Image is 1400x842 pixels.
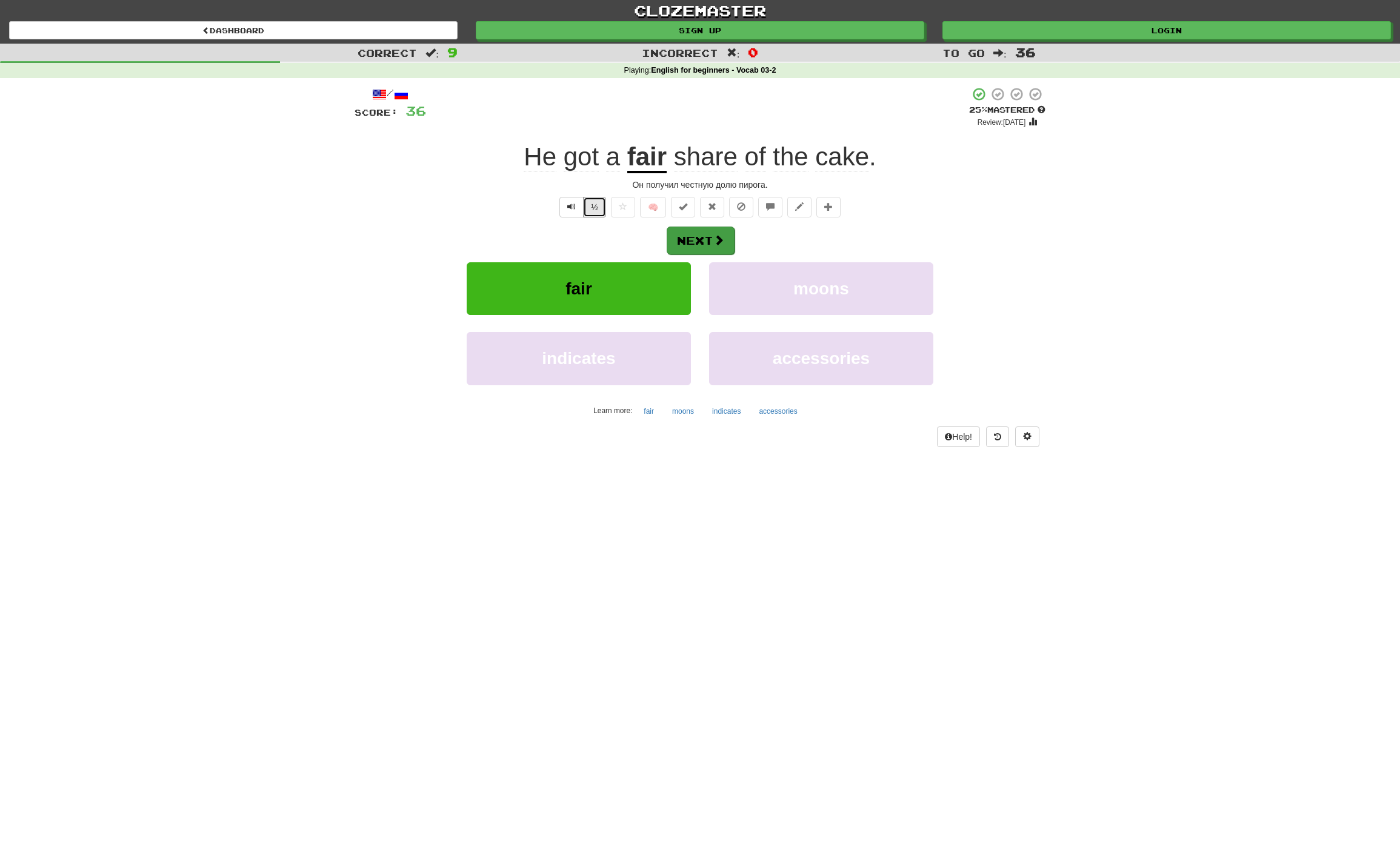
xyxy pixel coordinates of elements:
span: 9 [447,45,458,59]
span: To go [942,47,985,59]
button: fair [637,402,661,420]
small: Learn more: [593,406,632,415]
span: Correct [358,47,417,59]
button: Edit sentence (alt+d) [787,197,812,217]
span: He [524,142,556,171]
span: share [674,142,738,171]
button: Favorite sentence (alt+f) [611,197,635,217]
div: / [355,87,426,102]
span: the [773,142,808,171]
button: moons [665,402,701,420]
button: indicates [705,402,747,420]
span: . [667,142,876,171]
button: fair [467,262,691,315]
button: Round history (alt+y) [986,426,1009,447]
div: Text-to-speech controls [557,197,606,217]
button: Play sentence audio (ctl+space) [559,197,584,217]
span: got [564,142,599,171]
button: 🧠 [640,197,666,217]
u: fair [627,142,667,173]
button: Ignore sentence (alt+i) [729,197,753,217]
a: Sign up [476,21,924,39]
span: : [425,48,439,58]
button: ½ [583,197,606,217]
span: accessories [773,349,870,368]
a: Dashboard [9,21,458,39]
button: accessories [752,402,804,420]
span: : [727,48,740,58]
span: 36 [1015,45,1036,59]
span: Score: [355,107,398,118]
button: Next [667,227,735,254]
button: indicates [467,332,691,385]
button: Reset to 0% Mastered (alt+r) [700,197,724,217]
span: Incorrect [642,47,718,59]
a: Login [942,21,1391,39]
span: a [606,142,620,171]
button: accessories [709,332,933,385]
strong: English for beginners - Vocab 03-2 [651,66,776,75]
small: Review: [DATE] [978,118,1026,127]
button: Add to collection (alt+a) [816,197,841,217]
span: of [745,142,766,171]
span: fair [565,279,592,298]
span: moons [793,279,849,298]
span: indicates [542,349,615,368]
span: 36 [405,103,426,118]
span: cake [815,142,869,171]
span: 25 % [969,105,987,114]
button: Help! [937,426,980,447]
div: Mastered [969,105,1045,116]
button: Discuss sentence (alt+u) [758,197,782,217]
span: 0 [748,45,758,59]
button: Set this sentence to 100% Mastered (alt+m) [671,197,695,217]
button: moons [709,262,933,315]
span: : [993,48,1007,58]
div: Он получил честную долю пирога. [355,179,1045,191]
